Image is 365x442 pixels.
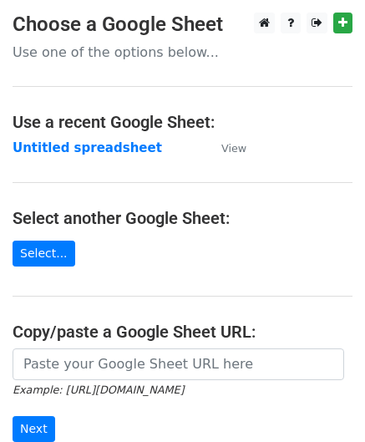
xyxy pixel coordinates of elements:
p: Use one of the options below... [13,43,352,61]
input: Paste your Google Sheet URL here [13,348,344,380]
a: Select... [13,241,75,267]
h3: Choose a Google Sheet [13,13,352,37]
small: Example: [URL][DOMAIN_NAME] [13,384,184,396]
h4: Select another Google Sheet: [13,208,352,228]
input: Next [13,416,55,442]
small: View [221,142,246,155]
a: View [205,140,246,155]
h4: Copy/paste a Google Sheet URL: [13,322,352,342]
a: Untitled spreadsheet [13,140,162,155]
h4: Use a recent Google Sheet: [13,112,352,132]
